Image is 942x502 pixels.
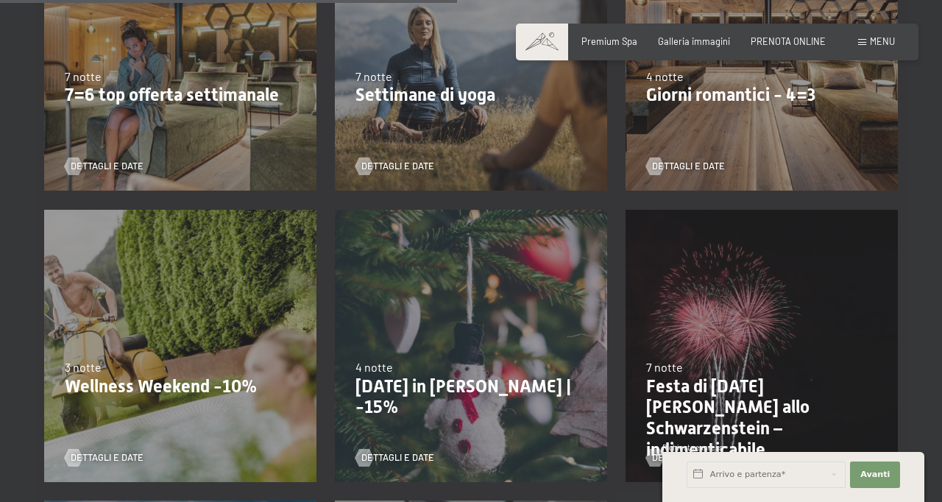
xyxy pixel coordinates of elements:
p: Festa di [DATE][PERSON_NAME] allo Schwarzenstein – indimenticabile [646,376,877,461]
span: Dettagli e Date [71,451,144,464]
a: PRENOTA ONLINE [751,35,826,47]
a: Galleria immagini [658,35,730,47]
a: Premium Spa [581,35,637,47]
span: 4 notte [355,360,393,374]
span: 4 notte [646,69,684,83]
p: Giorni romantici - 4=3 [646,85,877,106]
a: Dettagli e Date [65,451,144,464]
a: Dettagli e Date [65,160,144,173]
span: Dettagli e Date [652,451,725,464]
span: 7 notte [646,360,683,374]
span: Dettagli e Date [71,160,144,173]
a: Dettagli e Date [355,451,434,464]
p: [DATE] in [PERSON_NAME] | -15% [355,376,587,419]
span: 7 notte [65,69,102,83]
span: Avanti [860,469,890,481]
p: Settimane di yoga [355,85,587,106]
span: Richiesta express [662,443,723,452]
span: Dettagli e Date [652,160,725,173]
span: Menu [870,35,895,47]
a: Dettagli e Date [646,160,725,173]
span: Dettagli e Date [361,160,434,173]
p: Wellness Weekend -10% [65,376,296,397]
p: 7=6 top offerta settimanale [65,85,296,106]
span: 7 notte [355,69,392,83]
a: Dettagli e Date [646,451,725,464]
span: Dettagli e Date [361,451,434,464]
a: Dettagli e Date [355,160,434,173]
span: 3 notte [65,360,102,374]
button: Avanti [850,462,900,488]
